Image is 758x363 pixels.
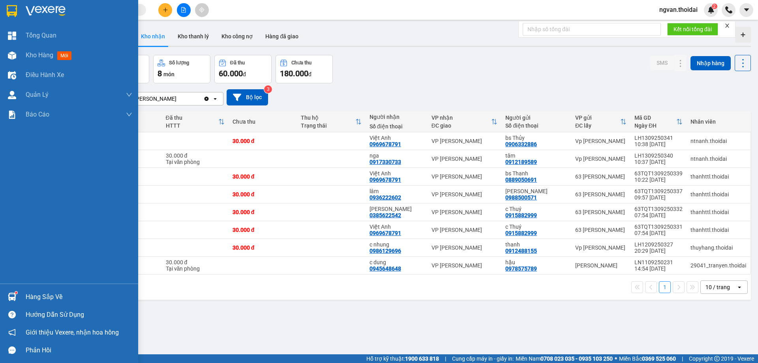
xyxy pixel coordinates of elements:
[153,55,210,83] button: Số lượng8món
[690,262,746,269] div: 29041_tranyen.thoidai
[505,259,567,265] div: hậu
[370,248,401,254] div: 0986129696
[370,212,401,218] div: 0385622542
[642,355,676,362] strong: 0369 525 060
[158,69,162,78] span: 8
[163,71,174,77] span: món
[233,209,293,215] div: 30.000 đ
[166,265,225,272] div: Tại văn phòng
[405,355,439,362] strong: 1900 633 818
[712,4,717,9] sup: 2
[634,212,683,218] div: 07:54 [DATE]
[428,111,501,132] th: Toggle SortBy
[575,115,620,121] div: VP gửi
[370,241,424,248] div: c nhung
[171,27,215,46] button: Kho thanh lý
[690,118,746,125] div: Nhân viên
[634,152,683,159] div: LH1309250340
[370,230,401,236] div: 0969678791
[575,245,627,251] div: Vp [PERSON_NAME]
[432,122,491,129] div: ĐC giao
[634,188,683,194] div: 63TQT1309250337
[505,248,537,254] div: 0912488155
[653,5,704,15] span: ngvan.thoidai
[634,159,683,165] div: 10:37 [DATE]
[26,90,49,100] span: Quản Lý
[370,152,424,159] div: nga
[233,227,293,233] div: 30.000 đ
[219,69,243,78] span: 60.000
[233,118,293,125] div: Chưa thu
[26,291,132,303] div: Hàng sắp về
[8,71,16,79] img: warehouse-icon
[575,156,627,162] div: Vp [PERSON_NAME]
[505,224,567,230] div: c Thuý
[230,60,245,66] div: Đã thu
[634,141,683,147] div: 10:38 [DATE]
[739,3,753,17] button: caret-down
[233,245,293,251] div: 30.000 đ
[575,262,627,269] div: [PERSON_NAME]
[634,230,683,236] div: 07:54 [DATE]
[214,55,272,83] button: Đã thu60.000đ
[227,89,268,105] button: Bộ lọc
[634,115,676,121] div: Mã GD
[575,173,627,180] div: 63 [PERSON_NAME]
[707,6,715,13] img: icon-new-feature
[26,70,64,80] span: Điều hành xe
[432,191,497,197] div: VP [PERSON_NAME]
[743,6,750,13] span: caret-down
[505,115,567,121] div: Người gửi
[452,354,514,363] span: Cung cấp máy in - giấy in:
[370,188,424,194] div: lâm
[634,135,683,141] div: LH1309250341
[432,138,497,144] div: VP [PERSON_NAME]
[370,123,424,130] div: Số điện thoại
[370,135,424,141] div: Việt Anh
[195,3,209,17] button: aim
[177,95,178,103] input: Selected VP Nguyễn Quốc Trị .
[26,309,132,321] div: Hướng dẫn sử dụng
[370,114,424,120] div: Người nhận
[181,7,186,13] span: file-add
[634,122,676,129] div: Ngày ĐH
[8,293,16,301] img: warehouse-icon
[26,51,53,59] span: Kho hàng
[135,27,171,46] button: Kho nhận
[571,111,630,132] th: Toggle SortBy
[575,122,620,129] div: ĐC lấy
[233,138,293,144] div: 30.000 đ
[26,327,119,337] span: Giới thiệu Vexere, nhận hoa hồng
[8,111,16,119] img: solution-icon
[445,354,446,363] span: |
[690,156,746,162] div: ntnanh.thoidai
[523,23,661,36] input: Nhập số tổng đài
[505,241,567,248] div: thanh
[505,135,567,141] div: bs Thủy
[505,177,537,183] div: 0889050691
[630,111,687,132] th: Toggle SortBy
[634,265,683,272] div: 14:54 [DATE]
[158,3,172,17] button: plus
[57,51,71,60] span: mới
[212,96,218,102] svg: open
[163,7,168,13] span: plus
[8,32,16,40] img: dashboard-icon
[505,265,537,272] div: 0978575789
[615,357,617,360] span: ⚪️
[690,56,731,70] button: Nhập hàng
[166,115,218,121] div: Đã thu
[370,177,401,183] div: 0969678791
[634,177,683,183] div: 10:22 [DATE]
[505,206,567,212] div: c Thuý
[634,194,683,201] div: 09:57 [DATE]
[199,7,205,13] span: aim
[301,115,355,121] div: Thu hộ
[736,284,743,290] svg: open
[276,55,333,83] button: Chưa thu180.000đ
[297,111,366,132] th: Toggle SortBy
[280,69,308,78] span: 180.000
[724,23,730,28] span: close
[264,85,272,93] sup: 3
[370,265,401,272] div: 0945648648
